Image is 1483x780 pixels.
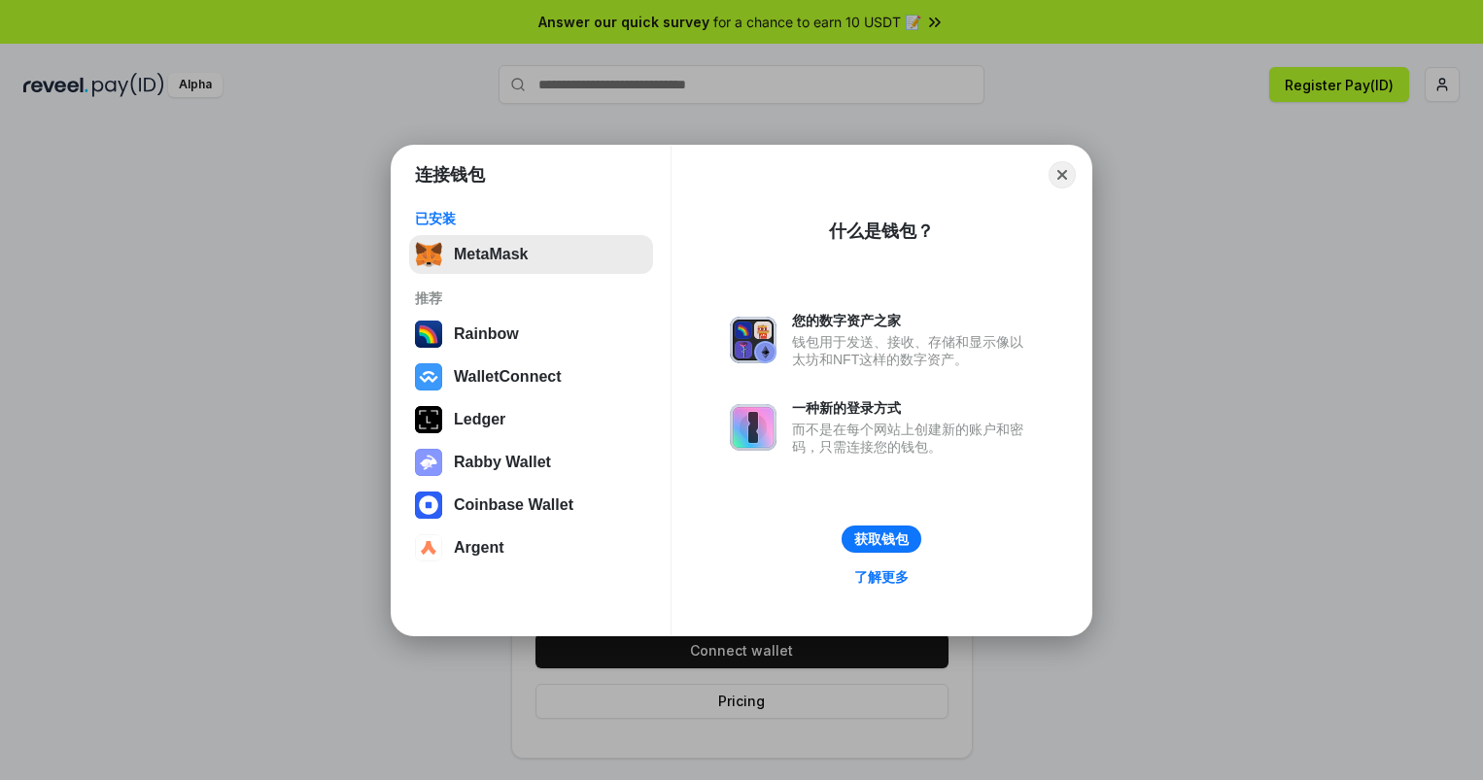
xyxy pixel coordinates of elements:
h1: 连接钱包 [415,163,485,187]
img: svg+xml,%3Csvg%20fill%3D%22none%22%20height%3D%2233%22%20viewBox%3D%220%200%2035%2033%22%20width%... [415,241,442,268]
div: MetaMask [454,246,528,263]
div: 您的数字资产之家 [792,312,1033,329]
div: 获取钱包 [854,530,909,548]
button: WalletConnect [409,357,653,396]
div: Ledger [454,411,505,428]
button: Close [1049,161,1076,188]
img: svg+xml,%3Csvg%20width%3D%2228%22%20height%3D%2228%22%20viewBox%3D%220%200%2028%2028%22%20fill%3D... [415,363,442,390]
img: svg+xml,%3Csvg%20xmlns%3D%22http%3A%2F%2Fwww.w3.org%2F2000%2Fsvg%22%20fill%3D%22none%22%20viewBox... [730,404,776,451]
img: svg+xml,%3Csvg%20xmlns%3D%22http%3A%2F%2Fwww.w3.org%2F2000%2Fsvg%22%20fill%3D%22none%22%20viewBox... [415,449,442,476]
img: svg+xml,%3Csvg%20xmlns%3D%22http%3A%2F%2Fwww.w3.org%2F2000%2Fsvg%22%20width%3D%2228%22%20height%3... [415,406,442,433]
div: Coinbase Wallet [454,496,573,514]
div: 什么是钱包？ [829,220,934,243]
button: Argent [409,528,653,567]
button: MetaMask [409,235,653,274]
div: 一种新的登录方式 [792,399,1033,417]
img: svg+xml,%3Csvg%20width%3D%2228%22%20height%3D%2228%22%20viewBox%3D%220%200%2028%2028%22%20fill%3D... [415,492,442,519]
div: 钱包用于发送、接收、存储和显示像以太坊和NFT这样的数字资产。 [792,333,1033,368]
div: Argent [454,539,504,557]
button: 获取钱包 [842,526,921,553]
button: Coinbase Wallet [409,486,653,525]
div: Rainbow [454,325,519,343]
img: svg+xml,%3Csvg%20xmlns%3D%22http%3A%2F%2Fwww.w3.org%2F2000%2Fsvg%22%20fill%3D%22none%22%20viewBox... [730,317,776,363]
button: Ledger [409,400,653,439]
div: 推荐 [415,289,647,307]
div: 而不是在每个网站上创建新的账户和密码，只需连接您的钱包。 [792,421,1033,456]
img: svg+xml,%3Csvg%20width%3D%22120%22%20height%3D%22120%22%20viewBox%3D%220%200%20120%20120%22%20fil... [415,321,442,348]
div: 已安装 [415,210,647,227]
button: Rabby Wallet [409,443,653,482]
button: Rainbow [409,315,653,354]
div: WalletConnect [454,368,562,386]
div: 了解更多 [854,568,909,586]
img: svg+xml,%3Csvg%20width%3D%2228%22%20height%3D%2228%22%20viewBox%3D%220%200%2028%2028%22%20fill%3D... [415,534,442,561]
div: Rabby Wallet [454,454,551,471]
a: 了解更多 [843,564,920,590]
